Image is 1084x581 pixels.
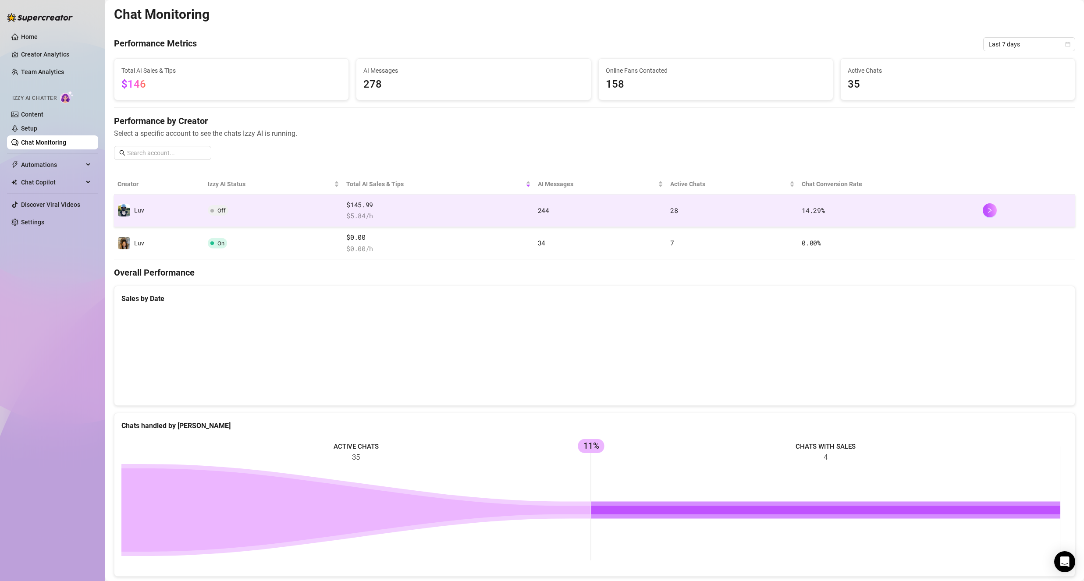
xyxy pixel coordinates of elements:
button: right [983,203,997,217]
div: Sales by Date [121,293,1068,304]
span: 34 [538,238,545,247]
span: 28 [670,206,678,215]
span: Izzy AI Status [208,179,332,189]
img: Chat Copilot [11,179,17,185]
span: Total AI Sales & Tips [121,66,341,75]
div: Open Intercom Messenger [1054,551,1075,572]
h4: Overall Performance [114,266,1075,279]
span: 0.00 % [802,238,821,247]
th: Creator [114,174,204,195]
th: Active Chats [667,174,798,195]
a: Discover Viral Videos [21,201,80,208]
input: Search account... [127,148,206,158]
img: logo-BBDzfeDw.svg [7,13,73,22]
span: Active Chats [848,66,1068,75]
span: 7 [670,238,674,247]
span: Luv [134,207,144,214]
span: $ 0.00 /h [346,244,531,254]
span: right [987,207,993,213]
span: $0.00 [346,232,531,243]
span: Luv [134,240,144,247]
span: $ 5.84 /h [346,211,531,221]
span: 14.29 % [802,206,825,215]
span: Select a specific account to see the chats Izzy AI is running. [114,128,1075,139]
span: 158 [606,76,826,93]
th: Izzy AI Status [204,174,343,195]
span: AI Messages [538,179,657,189]
span: 278 [363,76,583,93]
a: Creator Analytics [21,47,91,61]
span: 35 [848,76,1068,93]
span: On [217,240,224,247]
h2: Chat Monitoring [114,6,210,23]
h4: Performance by Creator [114,115,1075,127]
span: $145.99 [346,200,531,210]
span: Online Fans Contacted [606,66,826,75]
div: Chats handled by [PERSON_NAME] [121,420,1068,431]
span: Last 7 days [988,38,1070,51]
span: Automations [21,158,83,172]
th: AI Messages [534,174,667,195]
span: 244 [538,206,549,215]
img: AI Chatter [60,91,74,103]
a: Team Analytics [21,68,64,75]
img: Luv [118,237,130,249]
span: Off [217,207,226,214]
th: Total AI Sales & Tips [343,174,534,195]
span: Izzy AI Chatter [12,94,57,103]
th: Chat Conversion Rate [798,174,979,195]
a: Chat Monitoring [21,139,66,146]
h4: Performance Metrics [114,37,197,51]
span: AI Messages [363,66,583,75]
span: search [119,150,125,156]
a: Home [21,33,38,40]
span: Chat Copilot [21,175,83,189]
span: calendar [1065,42,1070,47]
a: Settings [21,219,44,226]
a: Setup [21,125,37,132]
span: $146 [121,78,146,90]
span: Active Chats [670,179,788,189]
span: Total AI Sales & Tips [346,179,524,189]
a: Content [21,111,43,118]
span: thunderbolt [11,161,18,168]
img: Luv [118,204,130,216]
